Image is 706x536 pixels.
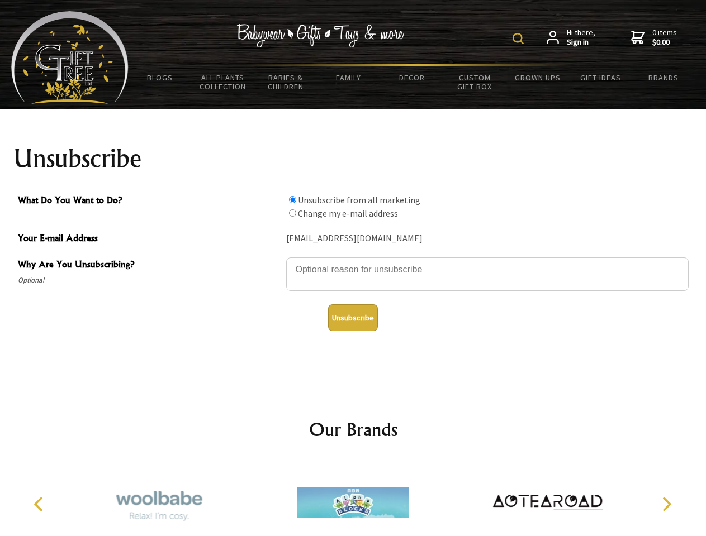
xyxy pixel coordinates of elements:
img: product search [513,33,524,44]
label: Unsubscribe from all marketing [298,194,420,205]
textarea: Why Are You Unsubscribing? [286,257,689,291]
label: Change my e-mail address [298,208,398,219]
span: Optional [18,274,281,287]
img: Babyware - Gifts - Toys and more... [11,11,129,104]
strong: $0.00 [652,37,677,47]
img: Babywear - Gifts - Toys & more [237,24,405,47]
button: Previous [28,492,53,516]
a: Decor [380,66,443,89]
div: [EMAIL_ADDRESS][DOMAIN_NAME] [286,230,689,247]
a: Babies & Children [254,66,318,98]
a: Brands [632,66,695,89]
h1: Unsubscribe [13,145,693,172]
h2: Our Brands [22,416,684,443]
span: 0 items [652,27,677,47]
button: Unsubscribe [328,304,378,331]
a: Family [318,66,381,89]
span: Why Are You Unsubscribing? [18,257,281,274]
a: Gift Ideas [569,66,632,89]
a: Grown Ups [506,66,569,89]
strong: Sign in [567,37,595,47]
span: What Do You Want to Do? [18,193,281,209]
a: Custom Gift Box [443,66,506,98]
span: Hi there, [567,28,595,47]
input: What Do You Want to Do? [289,196,296,203]
a: All Plants Collection [192,66,255,98]
a: 0 items$0.00 [631,28,677,47]
a: Hi there,Sign in [547,28,595,47]
button: Next [654,492,679,516]
a: BLOGS [129,66,192,89]
input: What Do You Want to Do? [289,209,296,217]
span: Your E-mail Address [18,231,281,247]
